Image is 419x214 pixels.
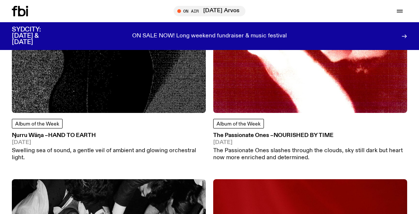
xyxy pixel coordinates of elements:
[15,121,59,127] span: Album of the Week
[274,133,333,138] span: Nourished By Time
[174,6,245,16] button: On Air[DATE] Arvos
[213,140,407,146] span: [DATE]
[213,119,264,128] a: Album of the Week
[12,133,206,138] h3: Ŋurru Wäŋa –
[12,27,59,46] h3: SYDCITY: [DATE] & [DATE]
[132,33,287,40] p: ON SALE NOW! Long weekend fundraiser & music festival
[12,119,63,128] a: Album of the Week
[48,133,96,138] span: Hand To Earth
[12,147,206,161] p: Swelling sea of sound, a gentle veil of ambient and glowing orchestral light.
[213,133,407,161] a: The Passionate Ones –Nourished By Time[DATE]The Passionate Ones slashes through the clouds, sky s...
[12,140,206,146] span: [DATE]
[217,121,261,127] span: Album of the Week
[213,133,407,138] h3: The Passionate Ones –
[12,133,206,161] a: Ŋurru Wäŋa –Hand To Earth[DATE]Swelling sea of sound, a gentle veil of ambient and glowing orches...
[213,147,407,161] p: The Passionate Ones slashes through the clouds, sky still dark but heart now more enriched and de...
